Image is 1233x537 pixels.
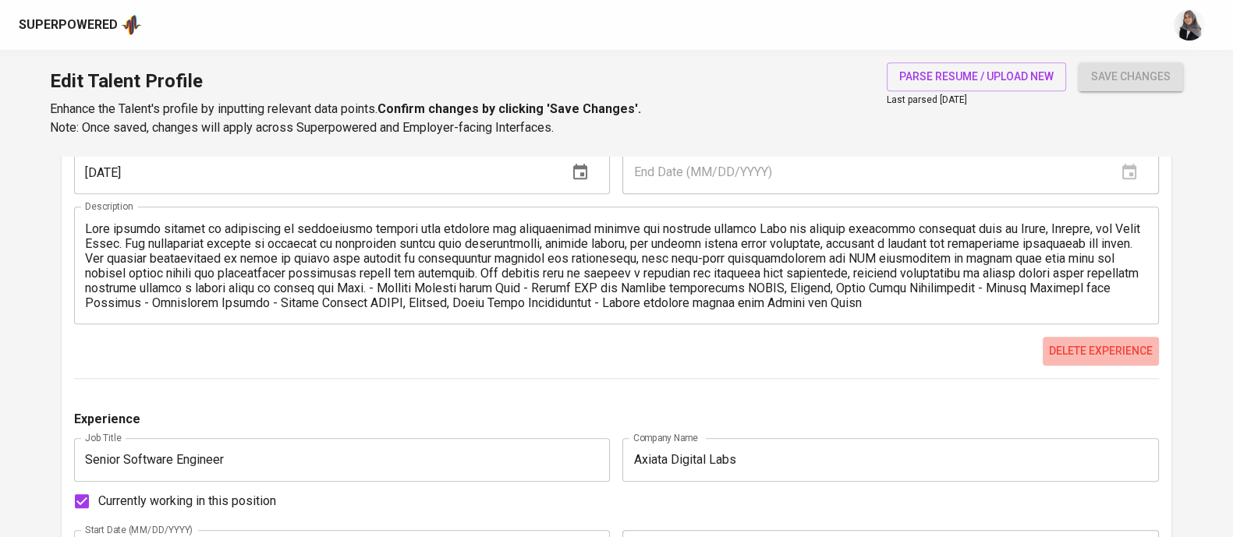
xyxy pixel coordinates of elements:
img: app logo [121,13,142,37]
span: Currently working in this position [98,492,276,511]
img: sinta.windasari@glints.com [1174,9,1205,41]
div: Superpowered [19,16,118,34]
span: Last parsed [DATE] [887,94,967,105]
p: Enhance the Talent's profile by inputting relevant data points. Note: Once saved, changes will ap... [50,100,641,137]
button: save changes [1079,62,1183,91]
h1: Edit Talent Profile [50,62,641,100]
span: save changes [1091,67,1171,87]
button: parse resume / upload new [887,62,1066,91]
b: Confirm changes by clicking 'Save Changes'. [377,101,641,116]
button: Delete experience [1043,337,1159,366]
span: Delete experience [1049,341,1153,361]
a: Superpoweredapp logo [19,13,142,37]
span: parse resume / upload new [899,67,1054,87]
p: Experience [74,410,140,429]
